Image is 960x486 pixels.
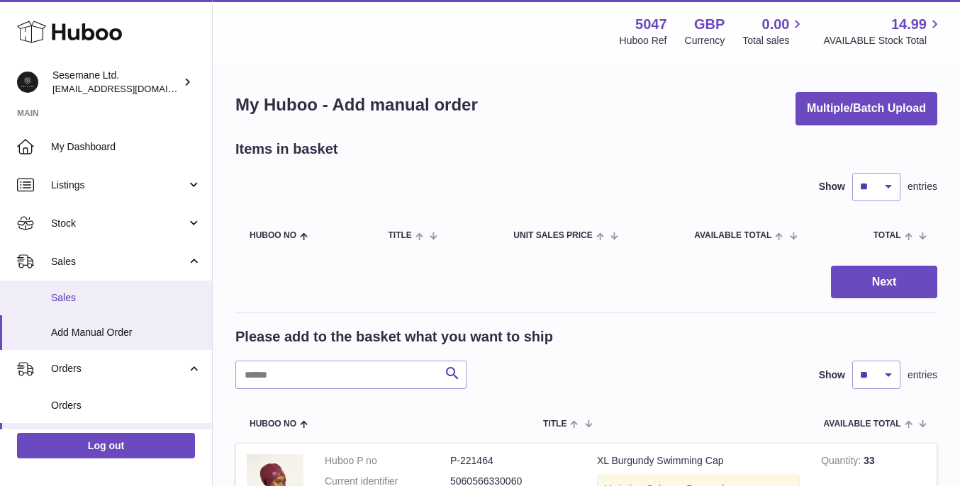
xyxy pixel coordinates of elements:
[694,231,771,240] span: AVAILABLE Total
[51,326,201,339] span: Add Manual Order
[325,454,450,468] dt: Huboo P no
[635,15,667,34] strong: 5047
[51,140,201,154] span: My Dashboard
[908,368,937,382] span: entries
[52,83,208,94] span: [EMAIL_ADDRESS][DOMAIN_NAME]
[694,15,725,34] strong: GBP
[620,34,667,47] div: Huboo Ref
[543,419,566,429] span: Title
[874,231,901,240] span: Total
[824,419,901,429] span: AVAILABLE Total
[235,94,478,116] h1: My Huboo - Add manual order
[819,180,845,193] label: Show
[891,15,927,34] span: 14.99
[685,34,725,47] div: Currency
[513,231,592,240] span: Unit Sales Price
[742,34,805,47] span: Total sales
[250,419,296,429] span: Huboo no
[908,180,937,193] span: entries
[821,455,864,470] strong: Quantity
[51,217,186,230] span: Stock
[51,179,186,192] span: Listings
[17,433,195,458] a: Log out
[235,140,338,159] h2: Items in basket
[51,362,186,375] span: Orders
[819,368,845,382] label: Show
[51,291,201,305] span: Sales
[388,231,411,240] span: Title
[762,15,790,34] span: 0.00
[51,255,186,269] span: Sales
[796,92,937,125] button: Multiple/Batch Upload
[450,454,576,468] dd: P-221464
[250,231,296,240] span: Huboo no
[823,15,943,47] a: 14.99 AVAILABLE Stock Total
[742,15,805,47] a: 0.00 Total sales
[823,34,943,47] span: AVAILABLE Stock Total
[52,69,180,96] div: Sesemane Ltd.
[51,399,201,412] span: Orders
[235,327,553,346] h2: Please add to the basket what you want to ship
[831,266,937,299] button: Next
[17,72,38,93] img: info@soulcap.com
